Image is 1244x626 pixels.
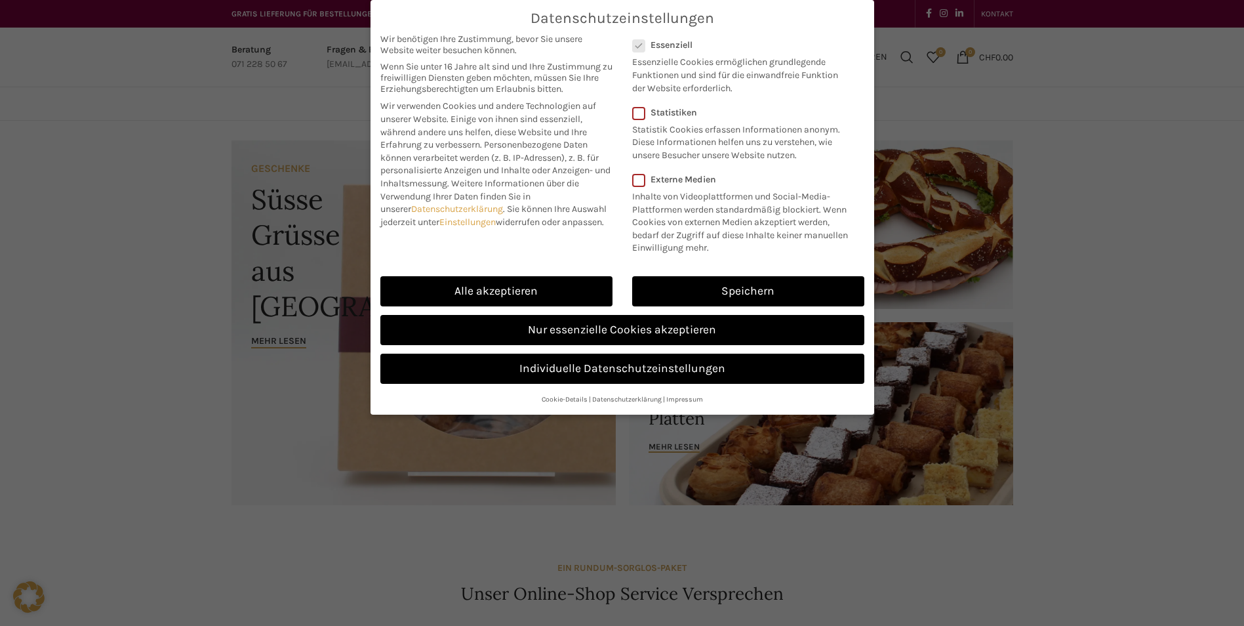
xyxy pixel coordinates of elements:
[380,354,864,384] a: Individuelle Datenschutzeinstellungen
[592,395,662,404] a: Datenschutzerklärung
[380,33,612,56] span: Wir benötigen Ihre Zustimmung, bevor Sie unsere Website weiter besuchen können.
[380,139,611,189] span: Personenbezogene Daten können verarbeitet werden (z. B. IP-Adressen), z. B. für personalisierte A...
[380,203,607,228] span: Sie können Ihre Auswahl jederzeit unter widerrufen oder anpassen.
[380,61,612,94] span: Wenn Sie unter 16 Jahre alt sind und Ihre Zustimmung zu freiwilligen Diensten geben möchten, müss...
[632,276,864,306] a: Speichern
[439,217,496,228] a: Einstellungen
[380,178,579,215] span: Weitere Informationen über die Verwendung Ihrer Daten finden Sie in unserer .
[380,315,864,345] a: Nur essenzielle Cookies akzeptieren
[632,39,847,51] label: Essenziell
[380,100,596,150] span: Wir verwenden Cookies und andere Technologien auf unserer Website. Einige von ihnen sind essenzie...
[380,276,612,306] a: Alle akzeptieren
[632,185,856,255] p: Inhalte von Videoplattformen und Social-Media-Plattformen werden standardmäßig blockiert. Wenn Co...
[542,395,588,404] a: Cookie-Details
[666,395,703,404] a: Impressum
[632,51,847,94] p: Essenzielle Cookies ermöglichen grundlegende Funktionen und sind für die einwandfreie Funktion de...
[632,107,847,118] label: Statistiken
[632,118,847,162] p: Statistik Cookies erfassen Informationen anonym. Diese Informationen helfen uns zu verstehen, wie...
[411,203,503,215] a: Datenschutzerklärung
[632,174,856,185] label: Externe Medien
[531,10,714,27] span: Datenschutzeinstellungen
